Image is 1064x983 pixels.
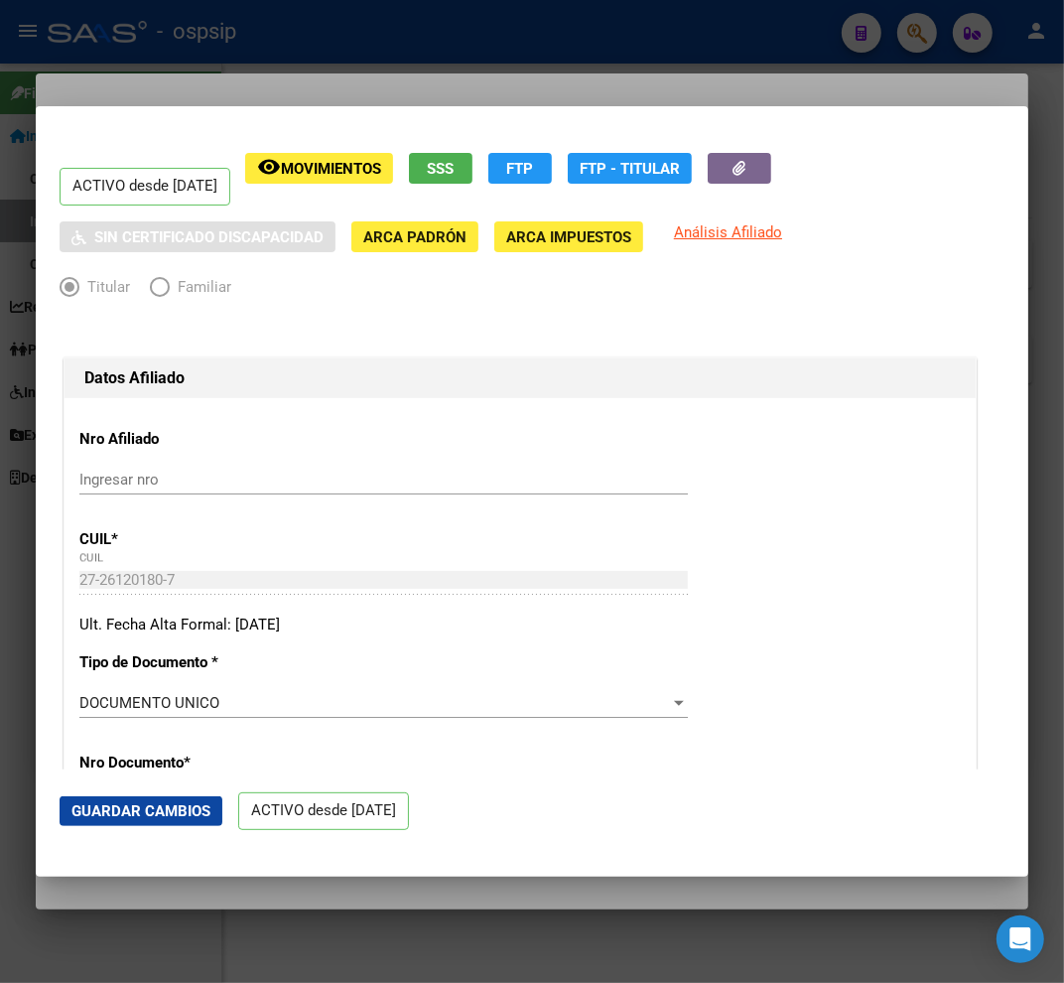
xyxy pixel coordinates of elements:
button: FTP - Titular [568,153,692,184]
span: Análisis Afiliado [674,223,782,241]
button: Movimientos [245,153,393,184]
mat-radio-group: Elija una opción [60,282,251,300]
p: CUIL [79,528,343,551]
button: ARCA Padrón [351,221,478,252]
button: SSS [409,153,472,184]
span: FTP - Titular [580,160,680,178]
button: ARCA Impuestos [494,221,643,252]
span: Titular [79,276,130,299]
span: ARCA Impuestos [506,228,631,246]
button: Sin Certificado Discapacidad [60,221,335,252]
span: Guardar Cambios [71,802,210,820]
span: ARCA Padrón [363,228,466,246]
button: FTP [488,153,552,184]
button: Guardar Cambios [60,796,222,826]
span: Movimientos [281,160,381,178]
span: FTP [507,160,534,178]
div: Ult. Fecha Alta Formal: [DATE] [79,614,961,636]
p: Nro Afiliado [79,428,343,451]
span: Familiar [170,276,231,299]
p: ACTIVO desde [DATE] [60,168,230,207]
span: DOCUMENTO UNICO [79,694,219,712]
h1: Datos Afiliado [84,366,956,390]
span: Sin Certificado Discapacidad [94,228,324,246]
mat-icon: remove_red_eye [257,155,281,179]
p: Nro Documento [79,752,343,774]
p: Tipo de Documento * [79,651,343,674]
p: ACTIVO desde [DATE] [238,792,409,831]
span: SSS [428,160,455,178]
div: Open Intercom Messenger [997,915,1044,963]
